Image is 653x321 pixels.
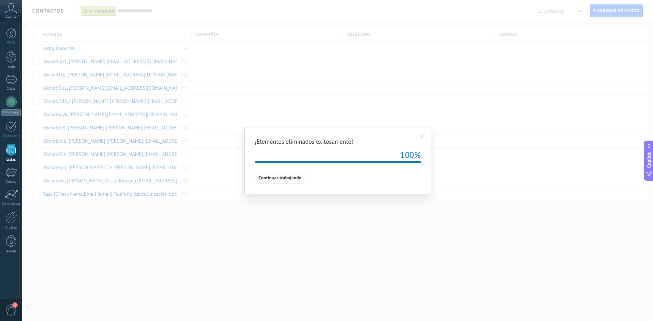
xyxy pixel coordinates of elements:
div: Panel [1,40,21,45]
div: Correo [1,180,21,184]
button: Continuar trabajando [255,171,305,184]
div: WhatsApp [1,109,21,116]
div: Chats [1,87,21,91]
div: Leads [1,65,21,69]
span: Cuenta [5,15,17,19]
h2: ¡Elementos eliminados exitosamente! [255,138,414,146]
div: Estadísticas [1,202,21,206]
div: Ajustes [1,226,21,230]
span: 2 [12,302,18,308]
span: Copilot [646,152,652,168]
span: 100% [400,149,421,160]
div: Listas [1,158,21,162]
div: Calendario [1,134,21,138]
span: Continuar trabajando [258,175,301,180]
div: Ayuda [1,249,21,254]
